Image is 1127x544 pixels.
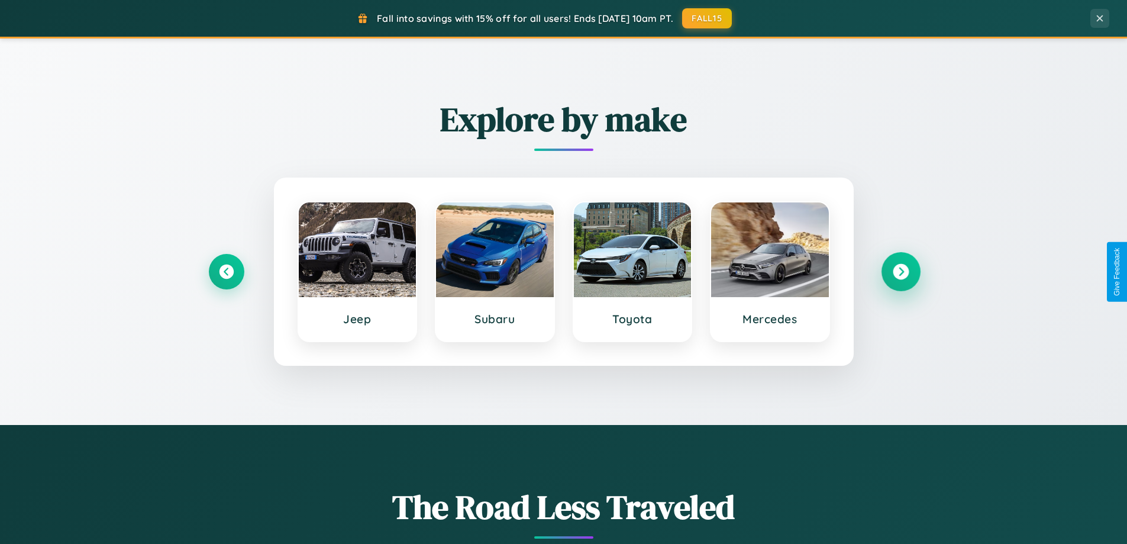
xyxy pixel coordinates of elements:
[448,312,542,326] h3: Subaru
[209,96,919,142] h2: Explore by make
[377,12,673,24] span: Fall into savings with 15% off for all users! Ends [DATE] 10am PT.
[682,8,732,28] button: FALL15
[723,312,817,326] h3: Mercedes
[1113,248,1121,296] div: Give Feedback
[209,484,919,530] h1: The Road Less Traveled
[586,312,680,326] h3: Toyota
[311,312,405,326] h3: Jeep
